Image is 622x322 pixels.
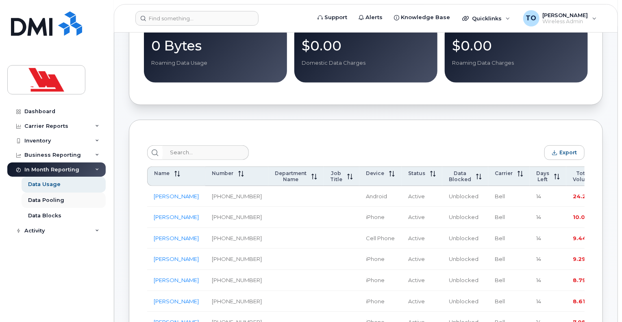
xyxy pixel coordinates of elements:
span: 8.79 GB [573,277,596,283]
td: 14 [530,186,566,207]
td: Bell [488,186,530,207]
td: Active [402,249,442,270]
span: Department Name [275,170,307,182]
span: Device [366,170,384,176]
p: 0 Bytes [151,38,280,53]
button: Export [544,145,585,160]
td: Unblocked [442,186,488,207]
span: Support [324,13,347,22]
td: iPhone [359,249,402,270]
span: 24.27 GB [573,193,600,199]
td: Bell [488,291,530,312]
td: Unblocked [442,291,488,312]
td: Bell [488,207,530,228]
a: Knowledge Base [388,9,456,26]
span: 10.01 GB [573,214,598,220]
td: iPhone [359,270,402,291]
span: Quicklinks [472,15,502,22]
td: iPhone [359,207,402,228]
td: [PHONE_NUMBER] [205,270,268,291]
td: 14 [530,249,566,270]
a: [PERSON_NAME] [154,193,199,199]
td: Active [402,207,442,228]
span: Number [212,170,233,176]
a: Support [312,9,353,26]
span: 8.61 GB [573,298,595,304]
td: Unblocked [442,270,488,291]
td: Bell [488,228,530,249]
td: [PHONE_NUMBER] [205,228,268,249]
div: Quicklinks [457,10,516,26]
span: 9.29 GB [573,256,596,262]
td: [PHONE_NUMBER] [205,207,268,228]
span: Knowledge Base [401,13,450,22]
td: iPhone [359,291,402,312]
td: Bell [488,249,530,270]
span: Wireless Admin [543,18,588,25]
span: Status [408,170,425,176]
td: Cell Phone [359,228,402,249]
td: Unblocked [442,228,488,249]
td: Bell [488,270,530,291]
td: Active [402,186,442,207]
td: 14 [530,291,566,312]
span: Carrier [495,170,513,176]
td: [PHONE_NUMBER] [205,249,268,270]
td: Unblocked [442,249,488,270]
input: Find something... [135,11,259,26]
td: 14 [530,270,566,291]
div: Trudy Oates [518,10,602,26]
span: Data Blocked [449,170,471,182]
td: Active [402,291,442,312]
span: Job Title [330,170,342,182]
td: [PHONE_NUMBER] [205,291,268,312]
span: Export [559,149,577,156]
p: Roaming Data Usage [151,59,280,67]
span: TO [526,13,537,23]
a: [PERSON_NAME] [154,214,199,220]
p: Roaming Data Charges [452,59,581,67]
td: Active [402,270,442,291]
td: 14 [530,207,566,228]
input: Search... [163,145,249,160]
a: [PERSON_NAME] [154,235,199,241]
span: Total Volume [573,170,593,182]
p: $0.00 [302,38,430,53]
span: Days Left [536,170,549,182]
td: Android [359,186,402,207]
span: 9.44 GB [573,235,596,241]
a: [PERSON_NAME] [154,256,199,262]
td: [PHONE_NUMBER] [205,186,268,207]
span: Name [154,170,170,176]
a: [PERSON_NAME] [154,298,199,304]
td: Active [402,228,442,249]
span: [PERSON_NAME] [543,12,588,18]
p: $0.00 [452,38,581,53]
p: Domestic Data Charges [302,59,430,67]
td: 14 [530,228,566,249]
span: Alerts [365,13,383,22]
a: [PERSON_NAME] [154,277,199,283]
a: Alerts [353,9,388,26]
td: Unblocked [442,207,488,228]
